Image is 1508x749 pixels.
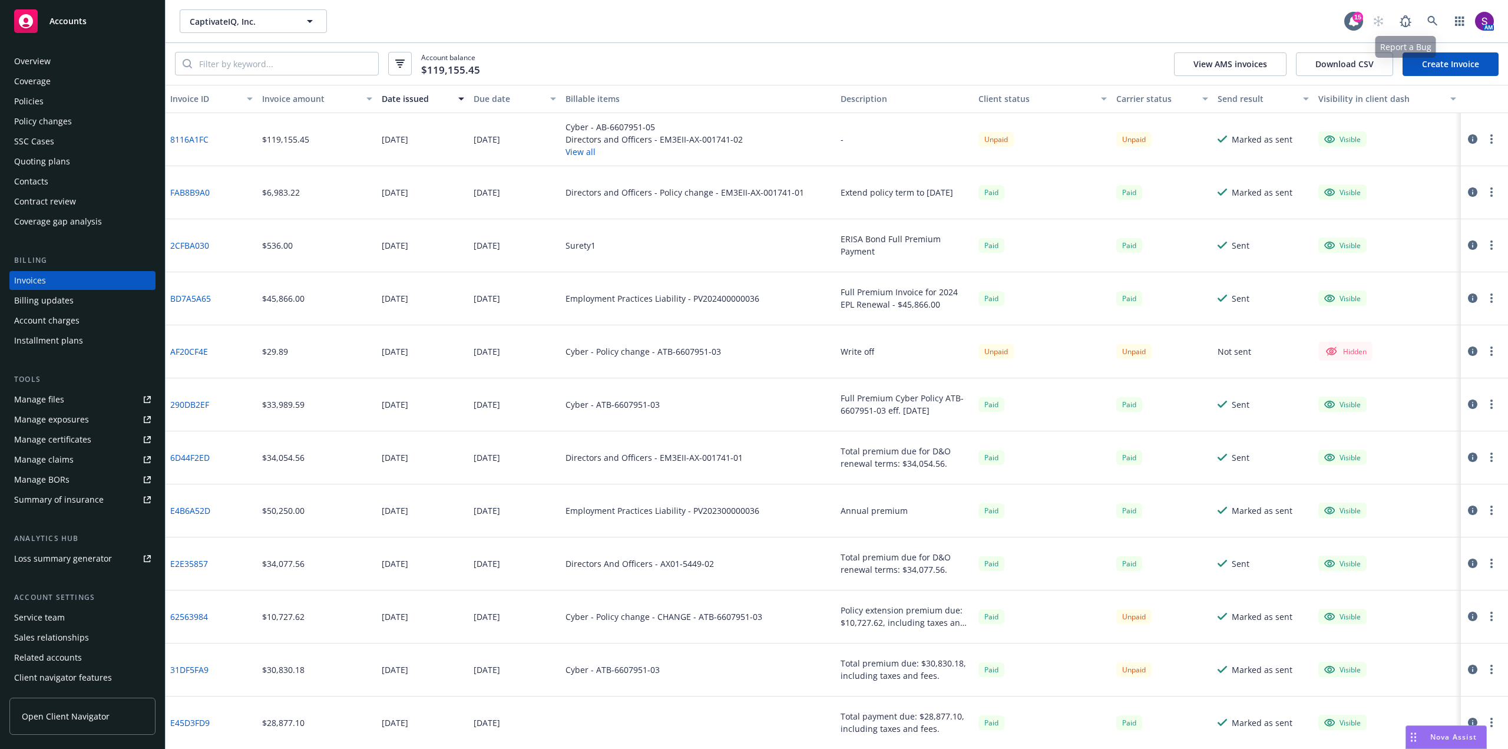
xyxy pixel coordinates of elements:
div: Overview [14,52,51,71]
button: View AMS invoices [1174,52,1287,76]
div: Paid [978,238,1004,253]
a: Related accounts [9,648,156,667]
div: [DATE] [382,504,408,517]
div: Cyber - AB-6607951-05 [565,121,743,133]
div: [DATE] [382,557,408,570]
div: Invoice amount [262,93,359,105]
div: Directors and Officers - Policy change - EM3EII-AX-001741-01 [565,186,804,199]
a: Summary of insurance [9,490,156,509]
div: Total premium due: $30,830.18, including taxes and fees. [841,657,969,682]
div: Unpaid [1116,662,1152,677]
input: Filter by keyword... [192,52,378,75]
div: Full Premium Cyber Policy ATB-6607951-03 eff. [DATE] [841,392,969,417]
div: [DATE] [474,664,500,676]
div: Account settings [9,592,156,603]
div: Visible [1324,611,1361,622]
div: Sent [1232,239,1249,252]
a: 2CFBA030 [170,239,209,252]
a: 8116A1FC [170,133,209,146]
div: Analytics hub [9,533,156,545]
div: Visible [1324,187,1361,197]
div: Loss summary generator [14,549,112,568]
div: Carrier status [1116,93,1195,105]
div: Paid [1116,556,1142,571]
a: Switch app [1448,9,1471,33]
a: E45D3FD9 [170,717,210,729]
a: Overview [9,52,156,71]
a: Sales relationships [9,628,156,647]
div: Unpaid [1116,344,1152,359]
div: Surety1 [565,239,596,252]
a: Quoting plans [9,152,156,171]
button: Carrier status [1112,85,1213,113]
div: Marked as sent [1232,611,1292,623]
span: Paid [1116,185,1142,200]
span: Paid [1116,238,1142,253]
div: Sent [1232,451,1249,464]
div: Sent [1232,557,1249,570]
div: Description [841,93,969,105]
a: 62563984 [170,611,208,623]
span: Paid [1116,715,1142,730]
span: Paid [978,609,1004,624]
div: Cyber - ATB-6607951-03 [565,398,660,411]
a: SSC Cases [9,132,156,151]
div: [DATE] [382,239,408,252]
div: $536.00 [262,239,293,252]
div: ERISA Bond Full Premium Payment [841,233,969,258]
div: [DATE] [382,292,408,305]
div: $29.89 [262,345,288,358]
div: Manage certificates [14,430,91,449]
a: Coverage gap analysis [9,212,156,231]
a: Client navigator features [9,668,156,687]
div: Paid [978,662,1004,677]
div: Visible [1324,399,1361,410]
div: Paid [1116,450,1142,465]
img: photo [1475,12,1494,31]
a: Search [1421,9,1444,33]
div: Contract review [14,192,76,211]
div: Sent [1232,398,1249,411]
div: [DATE] [382,398,408,411]
div: Billing [9,255,156,266]
div: $28,877.10 [262,717,305,729]
span: Paid [978,291,1004,306]
div: Paid [978,715,1004,730]
span: Nova Assist [1430,732,1477,742]
div: $10,727.62 [262,611,305,623]
div: Policy extension premium due: $10,727.62, including taxes and fees. [841,604,969,629]
div: Visible [1324,558,1361,569]
div: Unpaid [1116,609,1152,624]
a: Manage BORs [9,470,156,489]
div: Related accounts [14,648,82,667]
div: Summary of insurance [14,490,104,509]
div: [DATE] [474,398,500,411]
div: [DATE] [474,292,500,305]
div: Contacts [14,172,48,191]
div: [DATE] [474,133,500,146]
div: Full Premium Invoice for 2024 EPL Renewal - $45,866.00 [841,286,969,311]
a: BD7A5A65 [170,292,211,305]
div: Unpaid [1116,132,1152,147]
button: Invoice ID [166,85,257,113]
div: Hidden [1324,344,1367,358]
a: 290DB2EF [170,398,209,411]
div: Invoices [14,271,46,290]
a: Coverage [9,72,156,91]
div: Service team [14,608,65,627]
div: Invoice ID [170,93,240,105]
a: Manage exposures [9,410,156,429]
div: Tools [9,374,156,385]
div: [DATE] [382,664,408,676]
div: Sales relationships [14,628,89,647]
a: 6D44F2ED [170,451,210,464]
div: Annual premium [841,504,908,517]
div: Paid [1116,291,1142,306]
div: Coverage [14,72,51,91]
a: Report a Bug [1394,9,1417,33]
div: Paid [1116,397,1142,412]
a: Manage certificates [9,430,156,449]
